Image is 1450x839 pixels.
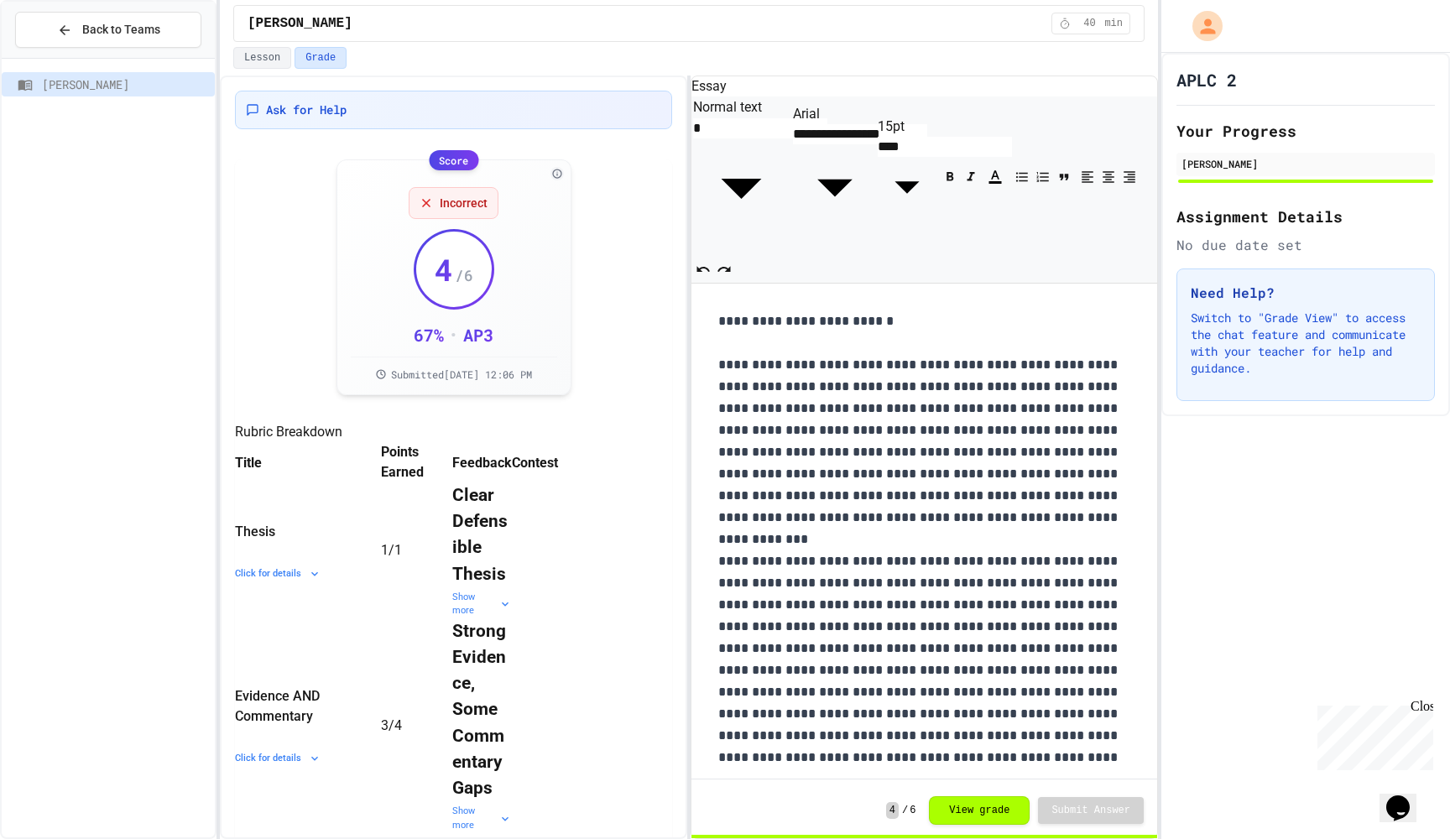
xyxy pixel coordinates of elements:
[940,164,960,189] button: Bold (⌘+B)
[1051,804,1130,817] span: Submit Answer
[381,542,389,558] span: 1
[235,685,361,728] div: Evidence AND Commentary
[233,47,291,69] button: Lesson
[295,47,347,69] button: Grade
[512,454,558,470] span: Contest
[266,102,347,118] span: Ask for Help
[1191,310,1421,377] p: Switch to "Grade View" to access the chat feature and communicate with your teacher for help and ...
[1119,164,1140,189] button: Align Right
[793,104,877,124] div: Arial
[235,752,361,766] div: Click for details
[429,150,478,170] div: Score
[381,442,452,482] span: Points Earned
[235,454,262,470] span: Title
[235,520,361,544] div: Thesis
[452,485,508,584] strong: Clear Defensible Thesis
[452,805,512,832] div: Show more
[235,422,672,442] h5: Rubric Breakdown
[1077,164,1098,189] button: Align Left
[1176,205,1435,228] h2: Assignment Details
[1311,699,1433,770] iframe: chat widget
[451,323,456,347] div: •
[1176,68,1237,91] h1: APLC 2
[910,804,915,817] span: 6
[435,253,453,286] span: 4
[886,802,899,819] span: 4
[7,7,116,107] div: Chat with us now!Close
[1076,17,1103,30] span: 40
[455,263,473,287] span: / 6
[463,323,493,347] div: AP 3
[1176,119,1435,143] h2: Your Progress
[929,796,1030,825] button: View grade
[452,454,512,470] span: Feedback
[82,21,160,39] span: Back to Teams
[389,717,402,733] span: / 4
[389,542,402,558] span: / 1
[691,76,1157,96] h6: Essay
[1175,7,1227,45] div: My Account
[42,76,208,93] span: [PERSON_NAME]
[1176,235,1435,255] div: No due date set
[1191,283,1421,303] h3: Need Help?
[1098,164,1119,189] button: Align Center
[1054,164,1074,189] button: Quote
[693,257,713,282] button: Undo (⌘+Z)
[961,164,981,189] button: Italic (⌘+I)
[902,804,908,817] span: /
[235,567,361,581] div: Click for details
[1181,156,1430,171] div: [PERSON_NAME]
[1104,17,1123,30] span: min
[452,621,510,798] strong: Strong Evidence, Some Commentary Gaps
[878,117,936,137] div: 15pt
[452,591,512,618] div: Show more
[414,323,444,347] div: 67 %
[1033,164,1053,189] button: Numbered List
[391,367,532,381] span: Submitted [DATE] 12:06 PM
[714,257,734,282] button: Redo (⌘+⇧+Z)
[1012,164,1032,189] button: Bullet List
[381,717,389,733] span: 3
[440,195,488,211] span: Incorrect
[693,97,790,117] div: Normal text
[248,13,352,34] span: [PERSON_NAME]
[1380,772,1433,822] iframe: chat widget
